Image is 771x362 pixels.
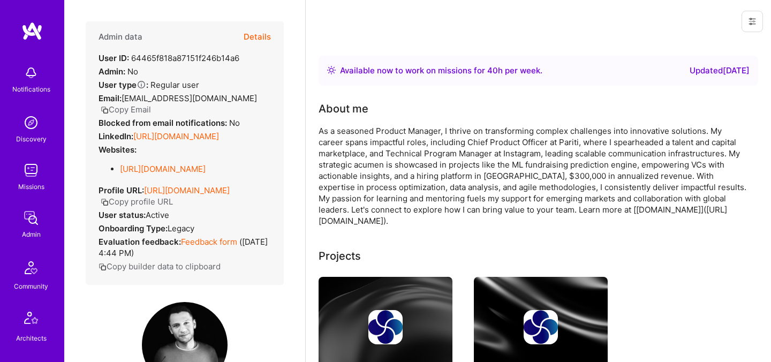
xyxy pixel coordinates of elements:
[99,66,138,77] div: No
[487,65,498,76] span: 40
[99,93,122,103] strong: Email:
[20,112,42,133] img: discovery
[101,106,109,114] i: icon Copy
[101,198,109,206] i: icon Copy
[99,263,107,271] i: icon Copy
[244,21,271,52] button: Details
[99,210,146,220] strong: User status:
[99,66,125,77] strong: Admin:
[14,281,48,292] div: Community
[101,196,173,207] button: Copy profile URL
[99,118,229,128] strong: Blocked from email notifications:
[20,62,42,84] img: bell
[20,160,42,181] img: teamwork
[122,93,257,103] span: [EMAIL_ADDRESS][DOMAIN_NAME]
[144,185,230,195] a: [URL][DOMAIN_NAME]
[99,79,199,90] div: Regular user
[524,310,558,344] img: Company logo
[99,237,181,247] strong: Evaluation feedback:
[18,307,44,333] img: Architects
[101,104,151,115] button: Copy Email
[368,310,403,344] img: Company logo
[20,207,42,229] img: admin teamwork
[99,117,240,129] div: No
[22,229,41,240] div: Admin
[137,80,146,89] i: Help
[18,181,44,192] div: Missions
[146,210,169,220] span: Active
[99,131,133,141] strong: LinkedIn:
[99,261,221,272] button: Copy builder data to clipboard
[18,255,44,281] img: Community
[16,133,47,145] div: Discovery
[319,101,368,117] div: About me
[99,223,168,233] strong: Onboarding Type:
[21,21,43,41] img: logo
[690,64,750,77] div: Updated [DATE]
[12,84,50,95] div: Notifications
[99,32,142,42] h4: Admin data
[340,64,542,77] div: Available now to work on missions for h per week .
[168,223,194,233] span: legacy
[99,80,148,90] strong: User type :
[16,333,47,344] div: Architects
[327,66,336,74] img: Availability
[319,125,747,227] div: As a seasoned Product Manager, I thrive on transforming complex challenges into innovative soluti...
[99,53,129,63] strong: User ID:
[120,164,206,174] a: [URL][DOMAIN_NAME]
[99,52,239,64] div: 64465f818a87151f246b14a6
[133,131,219,141] a: [URL][DOMAIN_NAME]
[99,145,137,155] strong: Websites:
[319,248,361,264] div: Projects
[99,236,271,259] div: ( [DATE] 4:44 PM )
[181,237,237,247] a: Feedback form
[99,185,144,195] strong: Profile URL:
